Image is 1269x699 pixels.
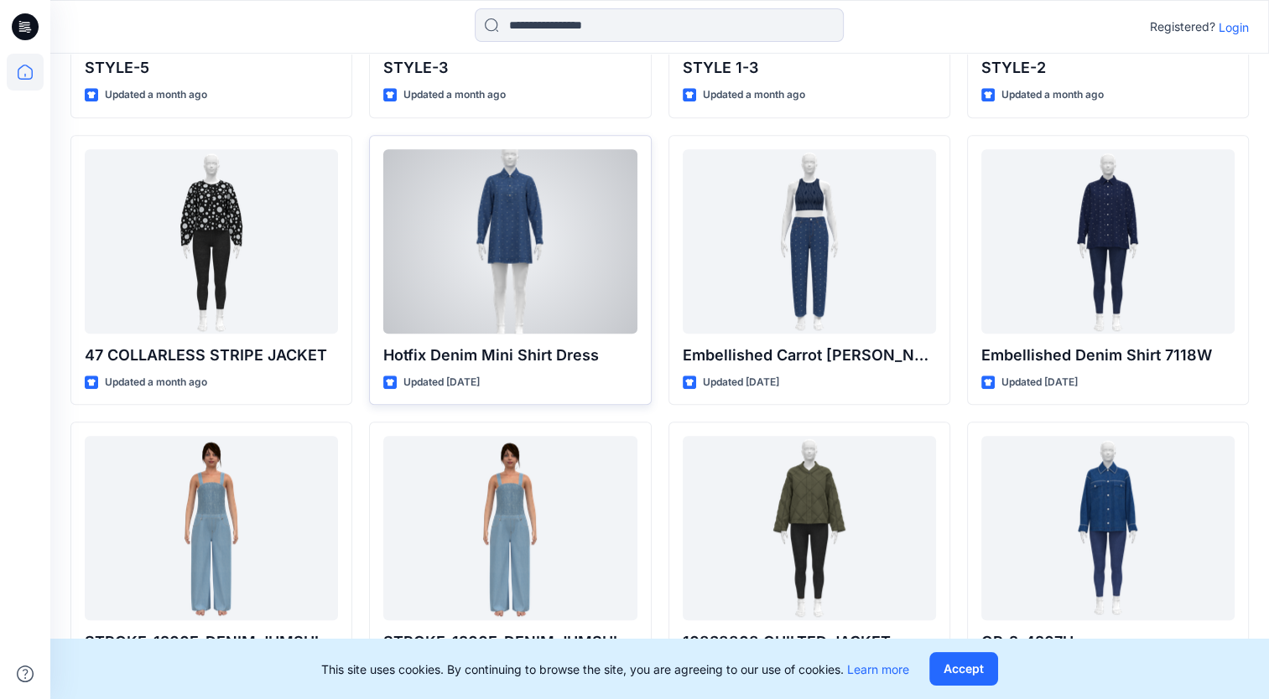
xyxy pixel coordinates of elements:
[703,86,805,104] p: Updated a month ago
[383,344,637,367] p: Hotfix Denim Mini Shirt Dress
[383,630,637,654] p: STROKE-1200E-DENIM JUMSUIT OPT-1
[383,149,637,334] a: Hotfix Denim Mini Shirt Dress
[981,56,1235,80] p: STYLE-2
[1150,17,1215,37] p: Registered?
[981,436,1235,620] a: OP-2-4207U
[981,344,1235,367] p: Embellished Denim Shirt 7118W
[85,344,338,367] p: 47 COLLARLESS STRIPE JACKET
[383,56,637,80] p: STYLE-3
[383,436,637,620] a: STROKE-1200E-DENIM JUMSUIT OPT-1
[105,86,207,104] p: Updated a month ago
[1219,18,1249,36] p: Login
[703,374,779,391] p: Updated [DATE]
[321,660,909,678] p: This site uses cookies. By continuing to browse the site, you are agreeing to our use of cookies.
[403,374,480,391] p: Updated [DATE]
[85,149,338,334] a: 47 COLLARLESS STRIPE JACKET
[403,86,506,104] p: Updated a month ago
[929,652,998,686] button: Accept
[105,374,207,391] p: Updated a month ago
[85,56,338,80] p: STYLE-5
[981,149,1235,334] a: Embellished Denim Shirt 7118W
[683,436,936,620] a: 10838808 QUILTED JACKET
[683,56,936,80] p: STYLE 1-3
[85,436,338,620] a: STROKE-1200E-DENIM JUMSUIT OPT-2
[683,630,936,654] p: 10838808 QUILTED JACKET
[981,630,1235,654] p: OP-2-4207U
[1001,374,1078,391] p: Updated [DATE]
[85,630,338,654] p: STROKE-1200E-DENIM JUMSUIT OPT-2
[683,344,936,367] p: Embellished Carrot [PERSON_NAME] 0157
[1001,86,1104,104] p: Updated a month ago
[847,662,909,676] a: Learn more
[683,149,936,334] a: Embellished Carrot Jean 0157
